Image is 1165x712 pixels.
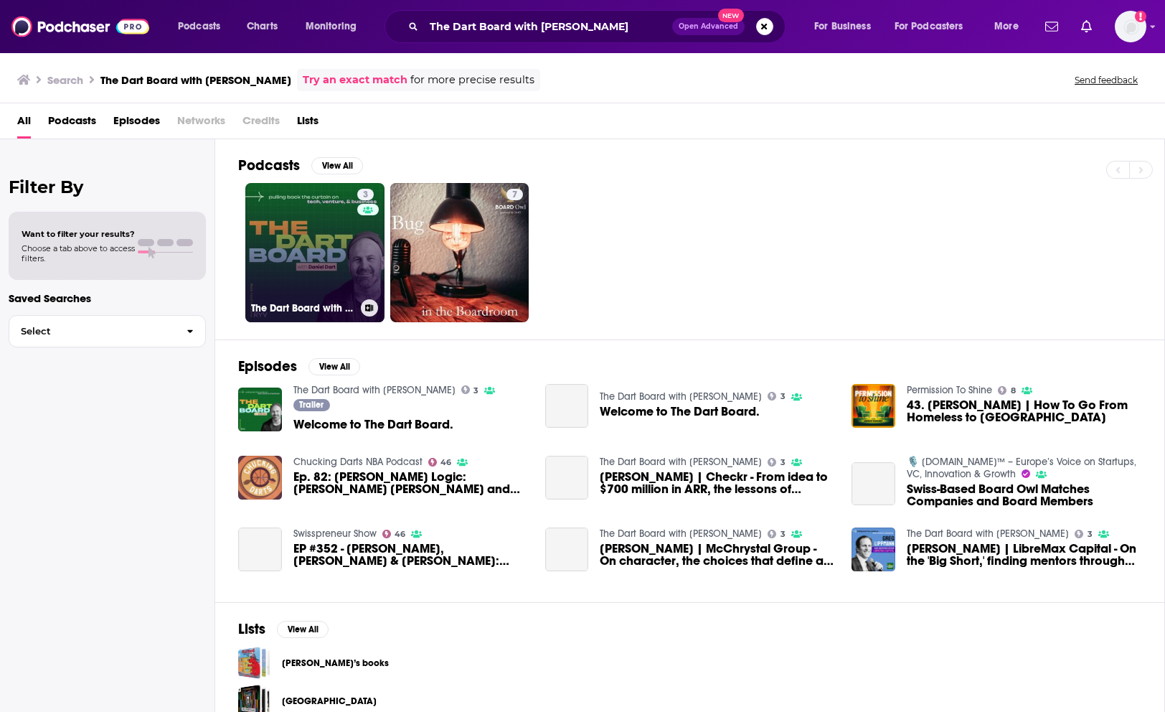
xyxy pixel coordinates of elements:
[299,400,324,409] span: Trailer
[428,458,452,467] a: 46
[1115,11,1146,42] span: Logged in as LaurenOlvera101
[9,315,206,347] button: Select
[679,23,738,30] span: Open Advanced
[293,418,453,431] a: Welcome to The Dart Board.
[600,456,762,468] a: The Dart Board with Daniel Dart
[885,15,984,38] button: open menu
[984,15,1037,38] button: open menu
[238,456,282,500] img: Ep. 82: Hooper Logic: Dyson Daniels and Jean Montero, plus a 2022 Draft Board with @DraftPow
[293,456,423,468] a: Chucking Darts NBA Podcast
[9,291,206,305] p: Saved Searches
[907,543,1141,567] span: [PERSON_NAME] | LibreMax Capital - On the 'Big Short,' finding mentors through hard work, and und...
[907,483,1141,507] a: Swiss-Based Board Owl Matches Companies and Board Members
[390,183,529,322] a: 7
[303,72,407,88] a: Try an exact match
[247,17,278,37] span: Charts
[907,528,1069,540] a: The Dart Board with Daniel Dart
[672,18,745,35] button: Open AdvancedNew
[852,384,895,428] img: 43. Daniel Dart | How To Go From Homeless to MIT
[907,399,1141,423] span: 43. [PERSON_NAME] | How To Go From Homeless to [GEOGRAPHIC_DATA]
[9,327,175,336] span: Select
[1115,11,1146,42] img: User Profile
[907,543,1141,567] a: Greg Lippmann | LibreMax Capital - On the 'Big Short,' finding mentors through hard work, and und...
[852,528,895,571] img: Greg Lippmann | LibreMax Capital - On the 'Big Short,' finding mentors through hard work, and und...
[238,647,270,679] a: Ethan’s books
[48,109,96,139] a: Podcasts
[178,17,220,37] span: Podcasts
[382,530,406,538] a: 46
[994,17,1019,37] span: More
[306,17,357,37] span: Monitoring
[17,109,31,139] a: All
[1115,11,1146,42] button: Show profile menu
[814,17,871,37] span: For Business
[780,459,786,466] span: 3
[410,72,534,88] span: for more precise results
[600,528,762,540] a: The Dart Board with Daniel Dart
[293,528,377,540] a: Swisspreneur Show
[780,531,786,538] span: 3
[600,543,834,567] span: [PERSON_NAME] | McChrystal Group - On character, the choices that define a life, and the great le...
[296,15,375,38] button: open menu
[308,358,360,375] button: View All
[293,543,528,567] a: EP #352 - Sophie Lamparter, Daniel Gutenberg & Christina Vallgren: Fundraising from the Startup a...
[600,471,834,495] span: [PERSON_NAME] | Checkr - From idea to $700 million in ARR, the lessons of hyperscaling, and why A...
[398,10,799,43] div: Search podcasts, credits, & more...
[293,471,528,495] a: Ep. 82: Hooper Logic: Dyson Daniels and Jean Montero, plus a 2022 Draft Board with @DraftPow
[545,456,589,500] a: Daniel Yanisse | Checkr - From idea to $700 million in ARR, the lessons of hyperscaling, and why ...
[251,302,355,314] h3: The Dart Board with [PERSON_NAME]
[895,17,963,37] span: For Podcasters
[238,620,265,638] h2: Lists
[473,388,478,394] span: 3
[113,109,160,139] a: Episodes
[297,109,319,139] span: Lists
[293,471,528,495] span: Ep. 82: [PERSON_NAME] Logic: [PERSON_NAME] [PERSON_NAME] and [PERSON_NAME], plus a 2022 Draft Boa...
[238,388,282,431] img: Welcome to The Dart Board.
[1075,530,1093,538] a: 3
[998,386,1016,395] a: 8
[242,109,280,139] span: Credits
[22,229,135,239] span: Want to filter your results?
[1075,14,1098,39] a: Show notifications dropdown
[545,384,589,428] a: Welcome to The Dart Board.
[277,621,329,638] button: View All
[600,471,834,495] a: Daniel Yanisse | Checkr - From idea to $700 million in ARR, the lessons of hyperscaling, and why ...
[1011,388,1016,394] span: 8
[238,357,360,375] a: EpisodesView All
[600,390,762,403] a: The Dart Board with Daniel Dart
[293,543,528,567] span: EP #352 - [PERSON_NAME], [PERSON_NAME] & [PERSON_NAME]: Fundraising from the Startup and Investor...
[424,15,672,38] input: Search podcasts, credits, & more...
[804,15,889,38] button: open menu
[768,458,786,467] a: 3
[718,9,744,22] span: New
[47,73,83,87] h3: Search
[506,189,523,200] a: 7
[852,462,895,506] a: Swiss-Based Board Owl Matches Companies and Board Members
[311,157,363,174] button: View All
[907,399,1141,423] a: 43. Daniel Dart | How To Go From Homeless to MIT
[100,73,291,87] h3: The Dart Board with [PERSON_NAME]
[177,109,225,139] span: Networks
[237,15,286,38] a: Charts
[282,655,389,671] a: [PERSON_NAME]’s books
[600,406,760,418] span: Welcome to The Dart Board.
[600,543,834,567] a: Stan McChrystal | McChrystal Group - On character, the choices that define a life, and the great ...
[357,189,374,200] a: 3
[9,177,206,197] h2: Filter By
[11,13,149,40] a: Podchaser - Follow, Share and Rate Podcasts
[768,392,786,400] a: 3
[461,385,479,394] a: 3
[238,357,297,375] h2: Episodes
[780,393,786,400] span: 3
[168,15,239,38] button: open menu
[245,183,385,322] a: 3The Dart Board with [PERSON_NAME]
[545,528,589,571] a: Stan McChrystal | McChrystal Group - On character, the choices that define a life, and the great ...
[238,156,363,174] a: PodcastsView All
[440,459,451,466] span: 46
